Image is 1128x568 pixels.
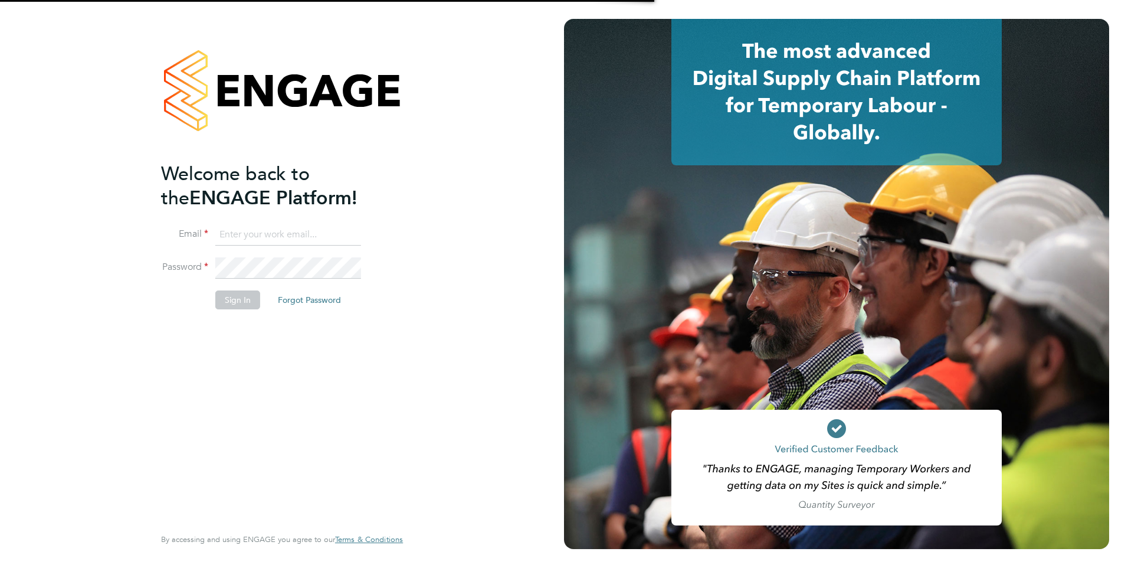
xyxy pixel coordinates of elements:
h2: ENGAGE Platform! [161,162,391,210]
span: Terms & Conditions [335,534,403,544]
span: Welcome back to the [161,162,310,210]
button: Forgot Password [268,290,350,309]
span: By accessing and using ENGAGE you agree to our [161,534,403,544]
label: Password [161,261,208,273]
button: Sign In [215,290,260,309]
a: Terms & Conditions [335,535,403,544]
input: Enter your work email... [215,224,361,246]
label: Email [161,228,208,240]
